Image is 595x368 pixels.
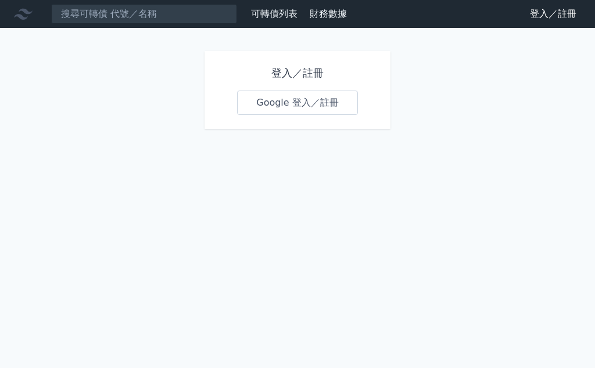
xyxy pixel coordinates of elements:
[237,65,358,81] h1: 登入／註冊
[310,8,347,19] a: 財務數據
[521,5,586,23] a: 登入／註冊
[237,91,358,115] a: Google 登入／註冊
[251,8,297,19] a: 可轉債列表
[51,4,237,24] input: 搜尋可轉債 代號／名稱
